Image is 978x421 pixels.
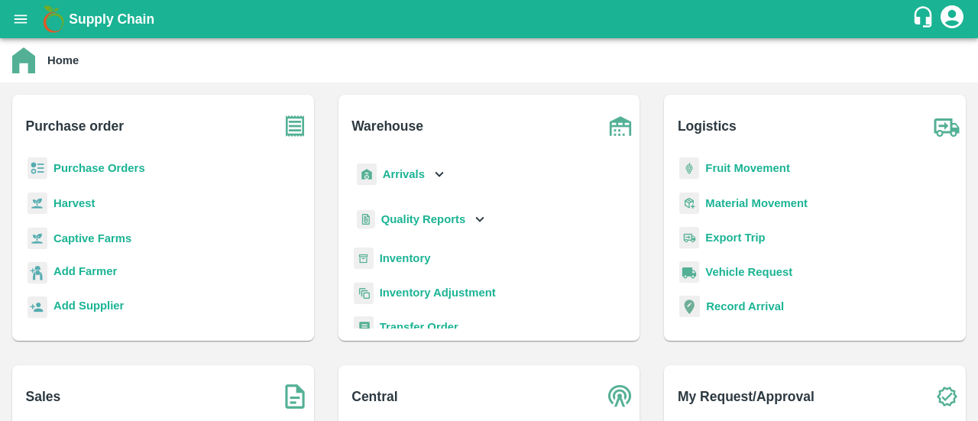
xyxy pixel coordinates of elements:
a: Material Movement [705,197,808,209]
b: My Request/Approval [678,386,814,407]
b: Quality Reports [381,213,466,225]
img: warehouse [601,107,640,145]
a: Export Trip [705,232,765,244]
img: material [679,192,699,215]
a: Inventory [380,252,431,264]
img: logo [38,4,69,34]
a: Fruit Movement [705,162,790,174]
img: central [601,377,640,416]
button: open drawer [3,2,38,37]
img: check [928,377,966,416]
a: Add Supplier [53,297,124,318]
img: supplier [28,296,47,319]
b: Central [351,386,397,407]
a: Inventory Adjustment [380,287,496,299]
b: Purchase order [26,115,124,137]
img: farmer [28,262,47,284]
img: vehicle [679,261,699,283]
b: Home [47,54,79,66]
img: whArrival [357,164,377,186]
b: Warehouse [351,115,423,137]
img: reciept [28,157,47,180]
img: whInventory [354,248,374,270]
img: harvest [28,227,47,250]
img: purchase [276,107,314,145]
img: truck [928,107,966,145]
a: Harvest [53,197,95,209]
img: fruit [679,157,699,180]
a: Transfer Order [380,321,458,333]
b: Add Supplier [53,300,124,312]
img: soSales [276,377,314,416]
div: Arrivals [354,157,449,192]
b: Add Farmer [53,265,117,277]
img: recordArrival [679,296,700,317]
img: delivery [679,227,699,249]
img: whTransfer [354,316,374,338]
a: Vehicle Request [705,266,792,278]
img: qualityReport [357,210,375,229]
div: customer-support [912,5,938,33]
a: Add Farmer [53,263,117,283]
div: account of current user [938,3,966,35]
a: Supply Chain [69,8,912,30]
b: Arrivals [383,168,425,180]
img: inventory [354,282,374,304]
a: Purchase Orders [53,162,145,174]
div: Quality Reports [354,204,489,235]
b: Supply Chain [69,11,154,27]
img: home [12,47,35,73]
b: Logistics [678,115,737,137]
a: Record Arrival [706,300,784,313]
a: Captive Farms [53,232,131,245]
b: Sales [26,386,61,407]
img: harvest [28,192,47,215]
